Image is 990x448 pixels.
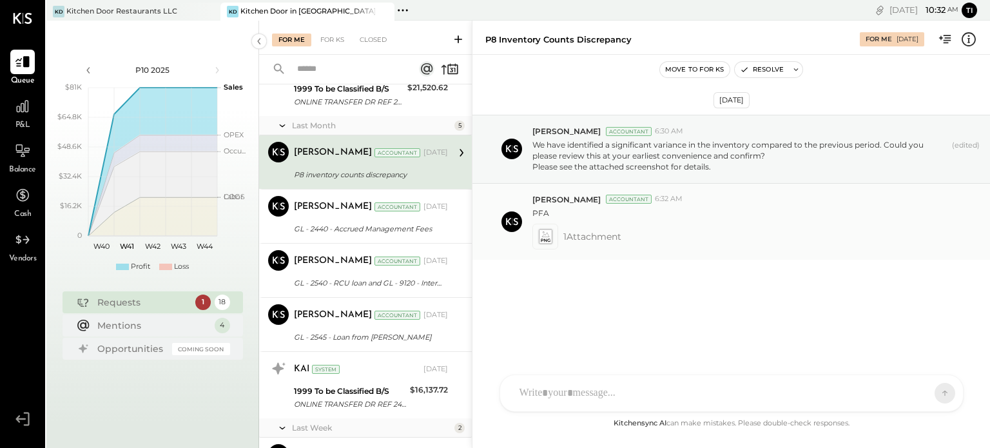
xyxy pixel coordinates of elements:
text: OPEX [224,130,244,139]
div: For KS [314,34,351,46]
a: Cash [1,183,44,220]
div: $21,520.62 [407,81,448,94]
div: KAI [294,363,309,376]
span: P&L [15,120,30,131]
div: Accountant [374,311,420,320]
text: $32.4K [59,171,82,180]
button: ti [962,3,977,18]
span: 10 : 32 [920,4,946,16]
div: 1 [195,295,211,310]
div: [PERSON_NAME] [294,309,372,322]
div: GL - 2540 - RCU loan and GL - 9120 - Interest expenses [294,277,444,289]
text: W40 [93,242,109,251]
div: [DATE] [423,202,448,212]
span: 6:32 AM [655,194,683,204]
span: Queue [11,75,35,87]
div: 5 [454,121,465,131]
text: Occu... [224,146,246,155]
div: Accountant [374,202,420,211]
div: [DATE] [423,148,448,158]
div: P10 2025 [98,64,208,75]
span: [PERSON_NAME] [532,126,601,137]
div: Accountant [606,127,652,136]
div: Requests [97,296,189,309]
p: We have identified a significant variance in the inventory compared to the previous period. Could... [532,139,947,172]
div: [PERSON_NAME] [294,200,372,213]
text: 0 [77,231,82,240]
div: Opportunities [97,342,166,355]
text: W41 [120,242,134,251]
div: KD [227,6,238,17]
button: Resolve [735,62,789,77]
div: [PERSON_NAME] [294,255,372,268]
div: 2 [454,423,465,433]
span: Cash [14,209,31,220]
div: Kitchen Door in [GEOGRAPHIC_DATA] [240,6,375,17]
div: [DATE] [897,35,918,44]
div: [DATE] [423,256,448,266]
div: Mentions [97,319,208,332]
a: Vendors [1,228,44,265]
div: For Me [866,35,892,44]
div: 1999 To be Classified B/S [294,385,406,398]
text: $48.6K [57,142,82,151]
div: Loss [174,262,189,272]
div: Coming Soon [172,343,230,355]
div: [PERSON_NAME] [294,146,372,159]
div: GL - 2545 - Loan from [PERSON_NAME] [294,331,444,344]
div: [DATE] [423,364,448,375]
a: P&L [1,94,44,131]
div: 4 [215,318,230,333]
div: Closed [353,34,393,46]
text: W42 [145,242,160,251]
text: $81K [65,83,82,92]
div: GL - 2440 - Accrued Management Fees [294,222,444,235]
text: Sales [224,83,243,92]
div: P8 inventory counts discrepancy [294,168,444,181]
text: W44 [196,242,213,251]
div: [DATE] [889,4,958,16]
text: Labor [224,192,243,201]
div: Last Month [292,120,451,131]
span: [PERSON_NAME] [532,194,601,205]
div: 1999 To be Classified B/S [294,83,403,95]
div: Accountant [374,257,420,266]
a: Queue [1,50,44,87]
div: P8 inventory counts discrepancy [485,34,632,46]
span: Balance [9,164,36,176]
div: [DATE] [423,310,448,320]
span: Vendors [9,253,37,265]
div: Accountant [606,195,652,204]
div: ONLINE TRANSFER DR REF 2171728L ONLINE TRANSFER DR REF 2171728L FUNDS TRANSFER TO DEP XXXXXXX0427... [294,95,403,108]
text: W43 [171,242,186,251]
div: Profit [131,262,150,272]
span: (edited) [952,141,980,172]
div: System [312,365,340,374]
div: $16,137.72 [410,384,448,396]
div: Last Week [292,422,451,433]
text: $64.8K [57,112,82,121]
div: copy link [873,3,886,17]
a: Balance [1,139,44,176]
p: PFA [532,208,549,219]
div: For Me [272,34,311,46]
button: Move to for ks [660,62,730,77]
span: 1 Attachment [563,224,621,249]
div: Kitchen Door Restaurants LLC [66,6,177,17]
div: KD [53,6,64,17]
text: $16.2K [60,201,82,210]
div: [DATE] [713,92,750,108]
span: am [947,5,958,14]
div: 18 [215,295,230,310]
div: Accountant [374,148,420,157]
div: ONLINE TRANSFER DR REF 2461229L ONLINE TRANSFER DR REF 2461229L FUNDS TRANSFER TO DEP XXXXXXX0427... [294,398,406,411]
span: 6:30 AM [655,126,683,137]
